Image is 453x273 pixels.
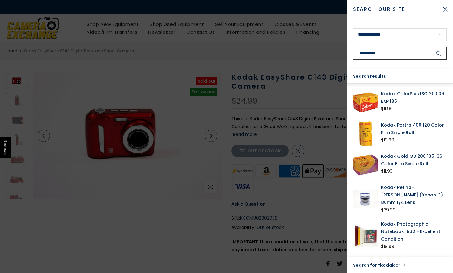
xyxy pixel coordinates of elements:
div: $11.99 [381,105,393,113]
a: Kodak Gold GB 200 135-36 Color Film Single Roll [381,152,447,167]
img: Kodak Photographic Notebook 1962 - Excellent Condition Books and DVD's Kodak KODAKNOTEBOOK [353,220,378,251]
img: Kodak ColorPlus ISO 200 36 EXP 135 Film - 35mm Film Kodak 6031470 [353,90,378,115]
a: Kodak ColorPlus ISO 200 36 EXP 135 [381,90,447,105]
div: $19.99 [381,243,394,251]
img: Kodak Gold GB 200 135-36 Color Film Single Roll Film - 35mm Film Kodak 6033997 [353,152,378,177]
a: Search for “kodak c” [353,261,447,269]
a: Kodak Retina-[PERSON_NAME] (Xenon C) 80mm f/4 Lens [381,184,447,206]
div: Search results [347,69,453,84]
button: Close Search [437,2,453,17]
div: $11.99 [381,167,393,175]
div: $29.99 [381,206,395,214]
a: Kodak Portra 400 120 Color Film Single Roll [381,121,447,136]
img: Kodak Retina-Longar (Xenon C) 80mm f/4 Lens Lenses - Small Format - Various Other Lenses Kodak 43... [353,184,378,214]
img: Kodak Portra 400 120 Color Film Single Roll Film - Medium Format Film Kodak KODAK8331506EA [353,121,378,146]
a: Kodak Photographic Notebook 1962 - Excellent Condition [381,220,447,243]
span: Search Our Site [353,6,437,13]
div: $19.99 [381,136,394,144]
